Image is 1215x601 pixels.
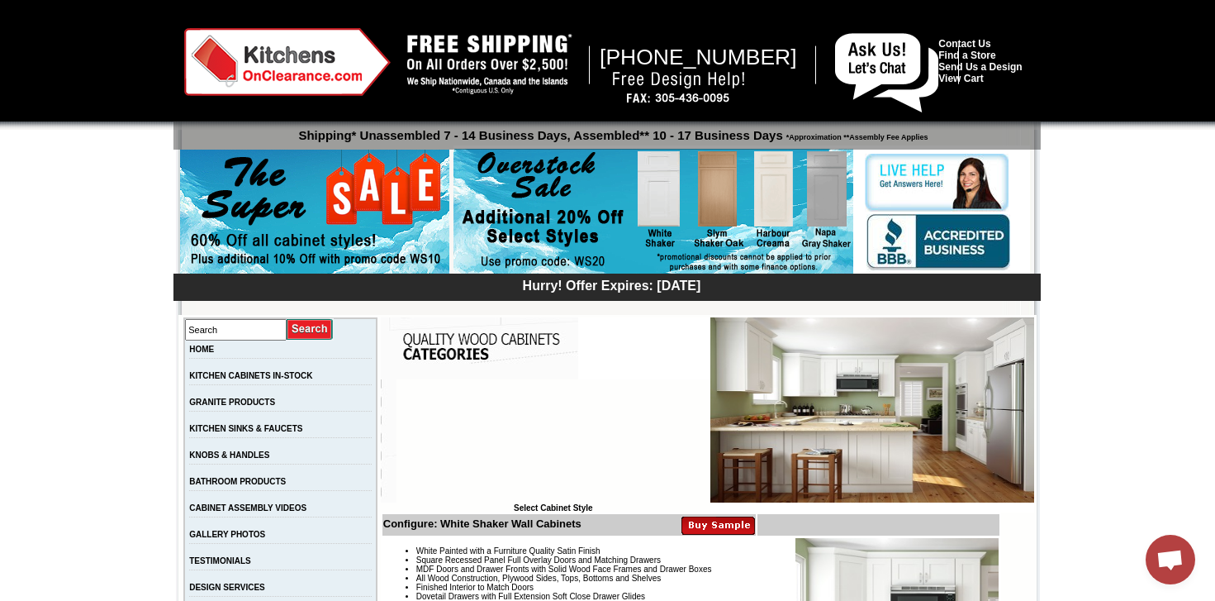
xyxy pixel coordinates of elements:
b: Configure: White Shaker Wall Cabinets [383,518,581,530]
li: White Painted with a Furniture Quality Satin Finish [416,546,999,556]
iframe: Browser incompatible [396,379,710,503]
a: KNOBS & HANDLES [189,451,269,460]
a: Open chat [1146,535,1195,584]
a: DESIGN SERVICES [189,583,265,592]
a: GRANITE PRODUCTS [189,398,275,407]
a: KITCHEN CABINETS IN-STOCK [189,371,312,380]
a: BATHROOM PRODUCTS [189,477,286,486]
a: GALLERY PHOTOS [189,530,265,539]
input: Submit [287,318,334,341]
li: Dovetail Drawers with Full Extension Soft Close Drawer Glides [416,592,999,601]
img: White Shaker [710,317,1034,503]
a: KITCHEN SINKS & FAUCETS [189,424,302,433]
a: View Cart [938,73,983,84]
a: Contact Us [938,38,990,50]
span: *Approximation **Assembly Fee Applies [783,129,928,141]
li: All Wood Construction, Plywood Sides, Tops, Bottoms and Shelves [416,574,999,583]
b: Select Cabinet Style [514,503,593,513]
li: MDF Doors and Drawer Fronts with Solid Wood Face Frames and Drawer Boxes [416,565,999,574]
li: Finished Interior to Match Doors [416,583,999,592]
li: Square Recessed Panel Full Overlay Doors and Matching Drawers [416,556,999,565]
a: HOME [189,345,214,354]
img: Kitchens on Clearance Logo [184,28,391,96]
a: Send Us a Design [938,61,1022,73]
div: Hurry! Offer Expires: [DATE] [182,276,1041,293]
a: TESTIMONIALS [189,556,250,565]
a: CABINET ASSEMBLY VIDEOS [189,503,306,513]
span: [PHONE_NUMBER] [600,45,797,69]
a: Find a Store [938,50,995,61]
p: Shipping* Unassembled 7 - 14 Business Days, Assembled** 10 - 17 Business Days [182,121,1041,142]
